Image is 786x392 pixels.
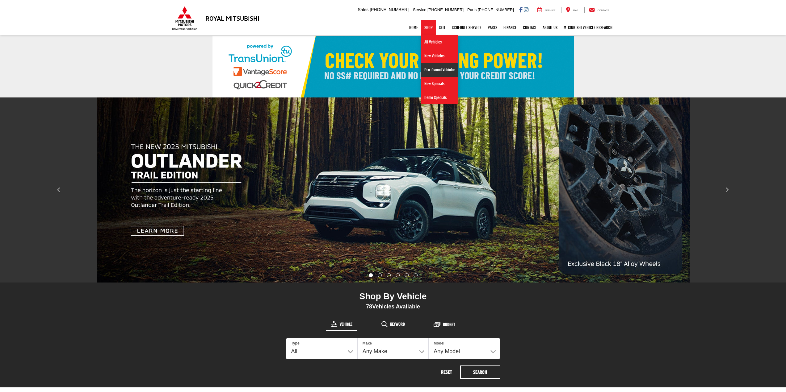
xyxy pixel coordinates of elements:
[387,273,391,277] li: Go to slide number 3.
[421,49,458,63] a: New Vehicles
[561,7,583,13] a: Map
[340,322,352,326] span: Vehicle
[436,20,449,35] a: Sell
[390,322,405,326] span: Keyword
[212,36,574,97] img: Check Your Buying Power
[171,6,199,30] img: Mitsubishi
[421,77,458,91] a: New Specials
[533,7,560,13] a: Service
[421,63,458,77] a: Pre-Owned Vehicles
[405,273,409,277] li: Go to slide number 5.
[449,20,485,35] a: Schedule Service: Opens in a new tab
[467,7,477,12] span: Parts
[573,9,578,12] span: Map
[421,20,436,35] a: Shop
[406,20,421,35] a: Home
[443,322,455,327] span: Budget
[366,303,372,310] span: 78
[378,273,382,277] li: Go to slide number 2.
[545,9,556,12] span: Service
[478,7,514,12] span: [PHONE_NUMBER]
[584,7,614,13] a: Contact
[597,9,609,12] span: Contact
[286,303,500,310] div: Vehicles Available
[500,20,520,35] a: Finance
[434,365,459,379] button: Reset
[427,7,464,12] span: [PHONE_NUMBER]
[668,110,786,270] button: Click to view next picture.
[540,20,561,35] a: About Us
[519,7,523,12] a: Facebook: Click to visit our Facebook page
[291,341,300,346] label: Type
[414,273,418,277] li: Go to slide number 6.
[97,97,690,283] img: Outlander Trail Edition
[561,20,616,35] a: Mitsubishi Vehicle Research
[524,7,528,12] a: Instagram: Click to visit our Instagram page
[358,7,368,12] span: Sales
[205,15,259,22] h3: Royal Mitsubishi
[286,291,500,303] div: Shop By Vehicle
[485,20,500,35] a: Parts: Opens in a new tab
[421,35,458,49] a: All Vehicles
[421,91,458,104] a: Demo Specials
[520,20,540,35] a: Contact
[369,273,373,277] li: Go to slide number 1.
[413,7,426,12] span: Service
[396,273,400,277] li: Go to slide number 4.
[363,341,372,346] label: Make
[460,365,500,379] button: Search
[434,341,444,346] label: Model
[370,7,409,12] span: [PHONE_NUMBER]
